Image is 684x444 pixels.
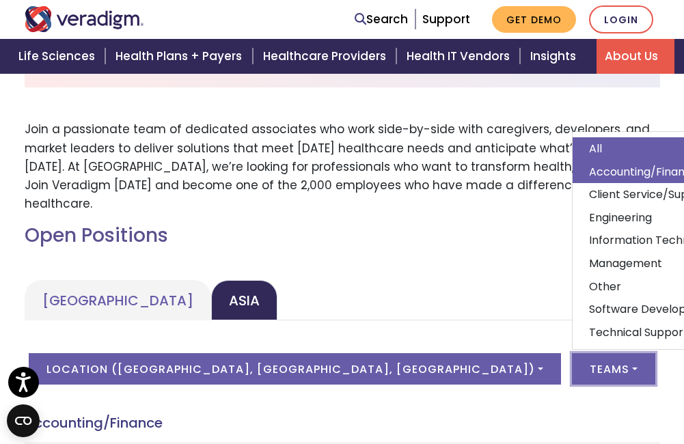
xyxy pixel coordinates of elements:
a: Search [355,10,408,29]
h2: Open Positions [25,224,660,247]
button: Teams [572,353,655,385]
a: Health Plans + Payers [107,39,254,74]
a: [GEOGRAPHIC_DATA] [25,280,211,320]
button: Open CMP widget [7,404,40,437]
a: Life Sciences [10,39,107,74]
p: Join a passionate team of dedicated associates who work side-by-side with caregivers, developers,... [25,120,660,213]
a: Asia [211,280,277,320]
a: Get Demo [492,6,576,33]
h4: Accounting/Finance [25,415,660,431]
a: Healthcare Providers [255,39,398,74]
a: Login [589,5,653,33]
a: Insights [522,39,597,74]
a: About Us [597,39,674,74]
a: Support [422,11,470,27]
img: Veradigm logo [25,6,144,32]
a: Health IT Vendors [398,39,522,74]
button: Location ([GEOGRAPHIC_DATA], [GEOGRAPHIC_DATA], [GEOGRAPHIC_DATA]) [29,353,561,385]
